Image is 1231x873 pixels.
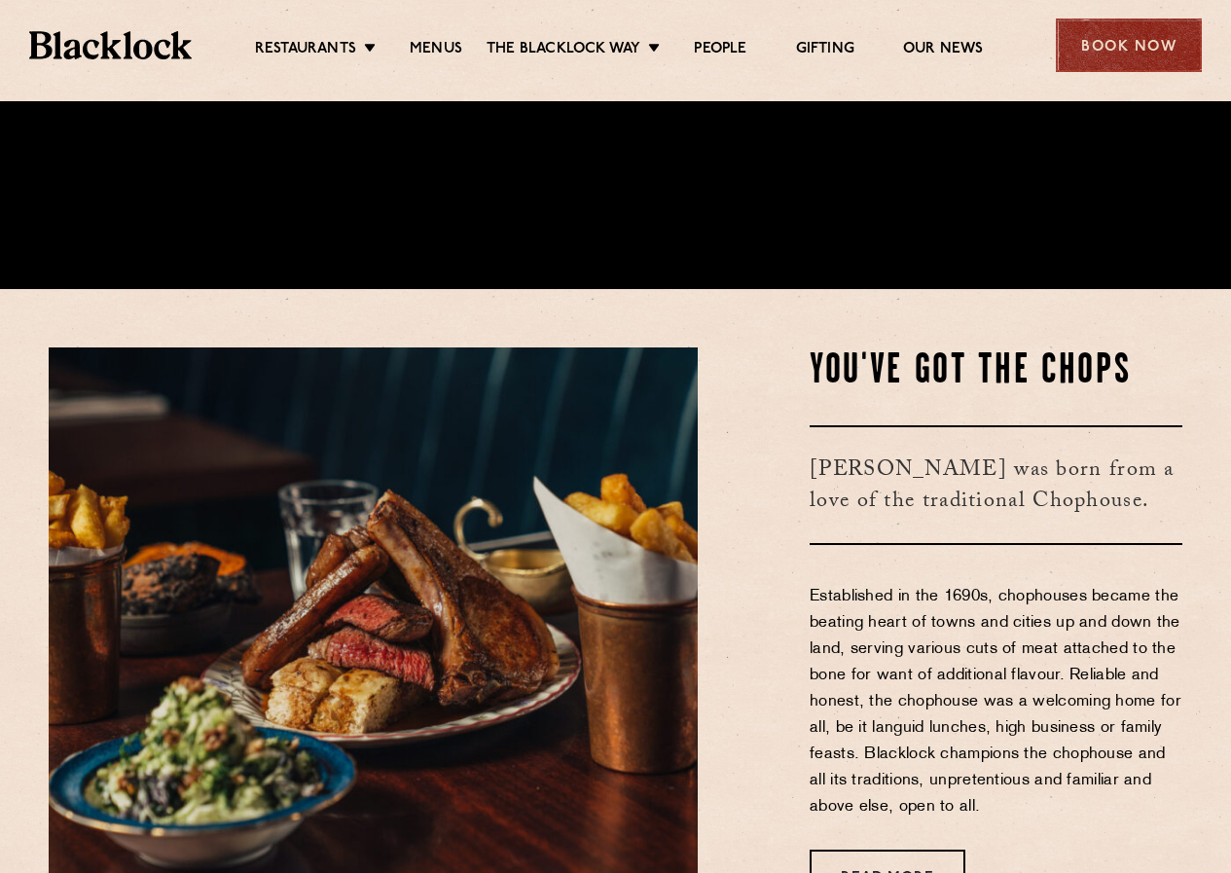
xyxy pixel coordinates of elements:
a: Menus [410,40,462,61]
a: Our News [903,40,984,61]
p: Established in the 1690s, chophouses became the beating heart of towns and cities up and down the... [810,584,1182,820]
div: Book Now [1056,18,1202,72]
img: BL_Textured_Logo-footer-cropped.svg [29,31,192,58]
a: Gifting [796,40,854,61]
h3: [PERSON_NAME] was born from a love of the traditional Chophouse. [810,425,1182,545]
a: The Blacklock Way [487,40,640,61]
h2: You've Got The Chops [810,347,1182,396]
a: Restaurants [255,40,356,61]
a: People [694,40,746,61]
